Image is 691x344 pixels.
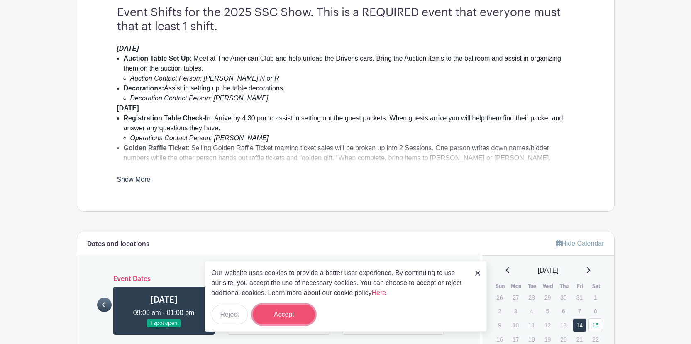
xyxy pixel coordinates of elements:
[124,113,574,143] li: : Arrive by 4:30 pm to assist in setting out the guest packets. When guests arrive you will help ...
[588,291,602,304] p: 1
[493,305,506,317] p: 2
[124,83,574,103] li: Assist in setting up the table decorations.
[130,75,279,82] em: Auction Contact Person: [PERSON_NAME] N or R
[509,305,523,317] p: 3
[124,85,164,92] strong: Decorations:
[492,282,508,290] th: Sun
[124,115,211,122] strong: Registration Table Check-In
[117,6,574,34] h3: Event Shifts for the 2025 SSC Show. This is a REQUIRED event that everyone must that at least 1 s...
[117,176,151,186] a: Show More
[525,319,538,332] p: 11
[117,105,139,112] strong: [DATE]
[130,95,269,102] em: Decoration Contact Person: [PERSON_NAME]
[253,305,315,324] button: Accept
[588,282,604,290] th: Sat
[525,291,538,304] p: 28
[573,305,586,317] p: 7
[124,55,190,62] strong: Auction Table Set Up
[540,282,557,290] th: Wed
[541,319,554,332] p: 12
[556,240,604,247] a: Hide Calendar
[493,291,506,304] p: 26
[475,271,480,276] img: close_button-5f87c8562297e5c2d7936805f587ecaba9071eb48480494691a3f1689db116b3.svg
[541,291,554,304] p: 29
[557,291,570,304] p: 30
[509,291,523,304] p: 27
[525,305,538,317] p: 4
[588,318,602,332] a: 15
[372,289,386,296] a: Here
[508,282,525,290] th: Mon
[557,319,570,332] p: 13
[557,305,570,317] p: 6
[124,54,574,83] li: : Meet at The American Club and help unload the Driver's cars. Bring the Auction items to the bal...
[130,164,316,171] em: Raffle Contact Person: [PERSON_NAME] & [PERSON_NAME]
[493,319,506,332] p: 9
[212,268,466,298] p: Our website uses cookies to provide a better user experience. By continuing to use our site, you ...
[212,305,248,324] button: Reject
[541,305,554,317] p: 5
[573,318,586,332] a: 14
[112,275,446,283] h6: Event Dates
[124,143,574,173] li: : Selling Golden Raffle Ticket roaming ticket sales will be broken up into 2 Sessions. One person...
[124,144,188,151] strong: Golden Raffle Ticket
[538,266,559,276] span: [DATE]
[87,240,149,248] h6: Dates and locations
[130,134,269,142] em: Operations Contact Person: [PERSON_NAME]
[573,291,586,304] p: 31
[117,45,139,52] em: [DATE]
[588,305,602,317] p: 8
[556,282,572,290] th: Thu
[509,319,523,332] p: 10
[572,282,588,290] th: Fri
[524,282,540,290] th: Tue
